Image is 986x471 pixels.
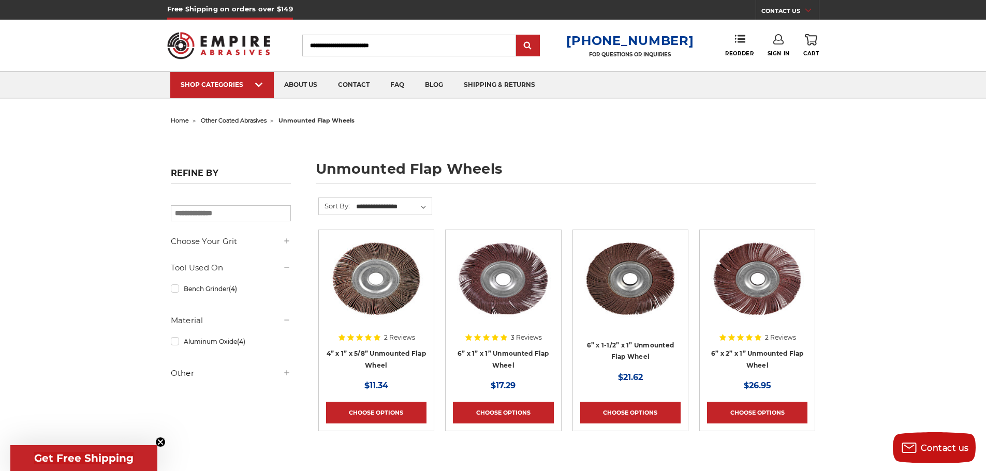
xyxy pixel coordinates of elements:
[364,381,388,390] span: $11.34
[580,402,681,423] a: Choose Options
[580,237,681,320] img: 6" x 1.5" x 1" unmounted flap wheel
[181,81,263,88] div: SHOP CATEGORIES
[167,25,271,66] img: Empire Abrasives
[803,34,819,57] a: Cart
[415,72,453,98] a: blog
[171,280,291,298] a: Bench Grinder
[278,117,355,124] span: unmounted flap wheels
[761,5,819,20] a: CONTACT US
[566,51,694,58] p: FOR QUESTIONS OR INQUIRIES
[171,314,291,327] h5: Material
[171,332,291,351] a: Aluminum Oxide
[518,36,538,56] input: Submit
[10,445,157,471] div: Get Free ShippingClose teaser
[566,33,694,48] a: [PHONE_NUMBER]
[725,50,754,57] span: Reorder
[274,72,328,98] a: about us
[326,237,426,320] img: 4" x 1" x 5/8" aluminum oxide unmounted flap wheel
[355,199,432,215] select: Sort By:
[326,237,426,370] a: 4" x 1" x 5/8" aluminum oxide unmounted flap wheel
[229,285,237,293] span: (4)
[171,117,189,124] a: home
[201,117,267,124] a: other coated abrasives
[326,402,426,423] a: Choose Options
[34,452,134,464] span: Get Free Shipping
[893,432,976,463] button: Contact us
[237,338,245,345] span: (4)
[707,402,807,423] a: Choose Options
[580,237,681,370] a: 6" x 1.5" x 1" unmounted flap wheel
[725,34,754,56] a: Reorder
[618,372,643,382] span: $21.62
[491,381,516,390] span: $17.29
[453,237,553,320] img: 6" x 1" x 1" unmounted flap wheel
[328,72,380,98] a: contact
[453,237,553,370] a: 6" x 1" x 1" unmounted flap wheel
[319,198,350,214] label: Sort By:
[707,237,807,370] a: 6" x 2" x 1" unmounted flap wheel
[921,443,969,453] span: Contact us
[744,381,771,390] span: $26.95
[803,50,819,57] span: Cart
[768,50,790,57] span: Sign In
[171,235,291,248] h5: Choose Your Grit
[171,367,291,379] h5: Other
[155,437,166,447] button: Close teaser
[171,262,291,274] h5: Tool Used On
[453,402,553,423] a: Choose Options
[316,162,816,184] h1: unmounted flap wheels
[453,72,546,98] a: shipping & returns
[171,168,291,184] h5: Refine by
[380,72,415,98] a: faq
[707,237,807,320] img: 6" x 2" x 1" unmounted flap wheel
